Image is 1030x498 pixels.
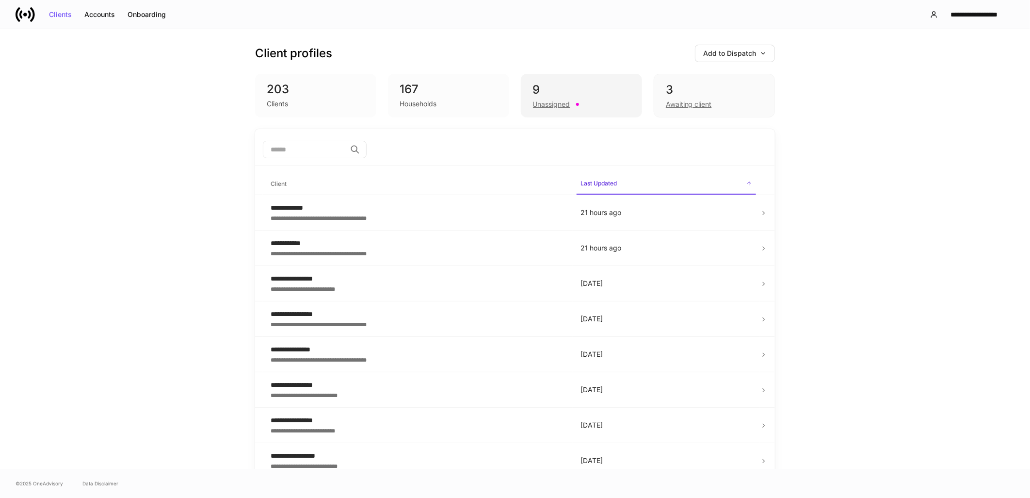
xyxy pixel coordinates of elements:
[666,82,763,98] div: 3
[580,420,752,430] p: [DATE]
[580,314,752,324] p: [DATE]
[267,99,288,109] div: Clients
[43,7,78,22] button: Clients
[533,100,570,109] div: Unassigned
[255,46,332,61] h3: Client profiles
[580,208,752,217] p: 21 hours ago
[580,179,617,188] h6: Last Updated
[521,74,642,117] div: 9Unassigned
[703,50,767,57] div: Add to Dispatch
[267,174,569,194] span: Client
[533,82,630,98] div: 9
[84,11,115,18] div: Accounts
[49,11,72,18] div: Clients
[121,7,172,22] button: Onboarding
[16,480,63,487] span: © 2025 OneAdvisory
[580,243,752,253] p: 21 hours ago
[580,456,752,465] p: [DATE]
[128,11,166,18] div: Onboarding
[580,279,752,288] p: [DATE]
[580,385,752,395] p: [DATE]
[695,45,775,62] button: Add to Dispatch
[400,82,498,97] div: 167
[654,74,775,117] div: 3Awaiting client
[78,7,121,22] button: Accounts
[267,82,365,97] div: 203
[666,100,712,109] div: Awaiting client
[400,99,436,109] div: Households
[271,179,287,188] h6: Client
[577,174,756,195] span: Last Updated
[82,480,118,487] a: Data Disclaimer
[580,349,752,359] p: [DATE]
